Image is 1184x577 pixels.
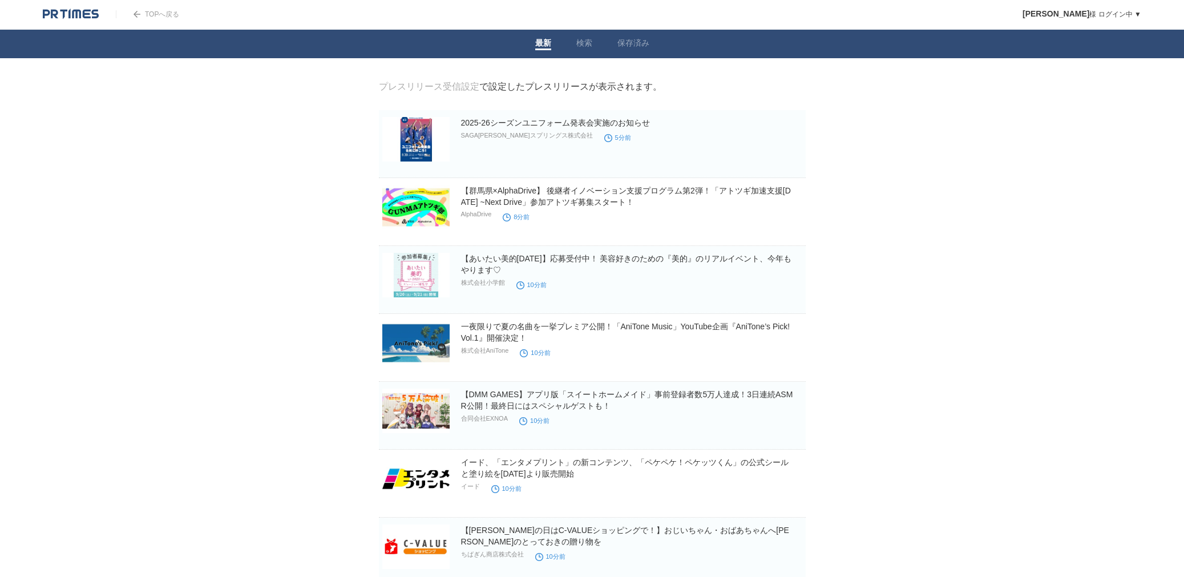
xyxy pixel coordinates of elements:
img: 【敬老の日はC-VALUEショッピングで！】おじいちゃん・おばあちゃんへ千葉のとっておきの贈り物を [382,524,450,569]
img: 一夜限りで夏の名曲を一挙プレミア公開！「AniTone Music」YouTube企画『AniTone’s Pick! Vol.1』開催決定！ [382,321,450,365]
p: AlphaDrive [461,211,492,217]
a: 最新 [535,38,551,50]
a: 検索 [576,38,592,50]
p: SAGA[PERSON_NAME]スプリングス株式会社 [461,131,593,140]
div: で設定したプレスリリースが表示されます。 [379,81,662,93]
img: 【DMM GAMES】アプリ版「スイートホームメイド」事前登録者数5万人達成！3日連続ASMR公開！最終日にはスペシャルゲストも！ [382,389,450,433]
p: 合同会社EXNOA [461,414,508,423]
a: 【あいたい美的[DATE]】応募受付中！ 美容好きのための『美的』のリアルイベント、今年もやります♡ [461,254,792,275]
p: 株式会社AniTone [461,346,509,355]
time: 10分前 [516,281,547,288]
time: 8分前 [503,213,530,220]
img: 【あいたい美的2025】応募受付中！ 美容好きのための『美的』のリアルイベント、今年もやります♡ [382,253,450,297]
p: ちばぎん商店株式会社 [461,550,524,559]
a: イード、「エンタメプリント」の新コンテンツ、「ペケペケ！ペケッツくん」の公式シールと塗り絵を[DATE]より販売開始 [461,458,789,478]
a: 2025-26シーズンユニフォーム発表会実施のお知らせ [461,118,650,127]
a: 【群馬県×AlphaDrive】 後継者イノベーション支援プログラム第2弾！「アトツギ加速支援[DATE] ~Next Drive」参加アトツギ募集スタート！ [461,186,791,207]
time: 10分前 [491,485,522,492]
p: イード [461,482,480,491]
span: [PERSON_NAME] [1023,9,1089,18]
img: 2025-26シーズンユニフォーム発表会実施のお知らせ [382,117,450,162]
img: logo.png [43,9,99,20]
a: [PERSON_NAME]様 ログイン中 ▼ [1023,10,1141,18]
img: イード、「エンタメプリント」の新コンテンツ、「ペケペケ！ペケッツくん」の公式シールと塗り絵を8月14日（木）より販売開始 [382,457,450,501]
a: 【DMM GAMES】アプリ版「スイートホームメイド」事前登録者数5万人達成！3日連続ASMR公開！最終日にはスペシャルゲストも！ [461,390,793,410]
img: 【群馬県×AlphaDrive】 後継者イノベーション支援プログラム第2弾！「アトツギ加速支援2025 ~Next Drive」参加アトツギ募集スタート！ [382,185,450,229]
time: 10分前 [535,553,565,560]
time: 10分前 [520,349,550,356]
a: 保存済み [617,38,649,50]
img: arrow.png [134,11,140,18]
p: 株式会社小学館 [461,279,505,287]
a: 一夜限りで夏の名曲を一挙プレミア公開！「AniTone Music」YouTube企画『AniTone’s Pick! Vol.1』開催決定！ [461,322,790,342]
time: 10分前 [519,417,549,424]
a: 【[PERSON_NAME]の日はC-VALUEショッピングで！】おじいちゃん・おばあちゃんへ[PERSON_NAME]のとっておきの贈り物を [461,526,789,546]
time: 5分前 [604,134,631,141]
a: プレスリリース受信設定 [379,82,479,91]
a: TOPへ戻る [116,10,179,18]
